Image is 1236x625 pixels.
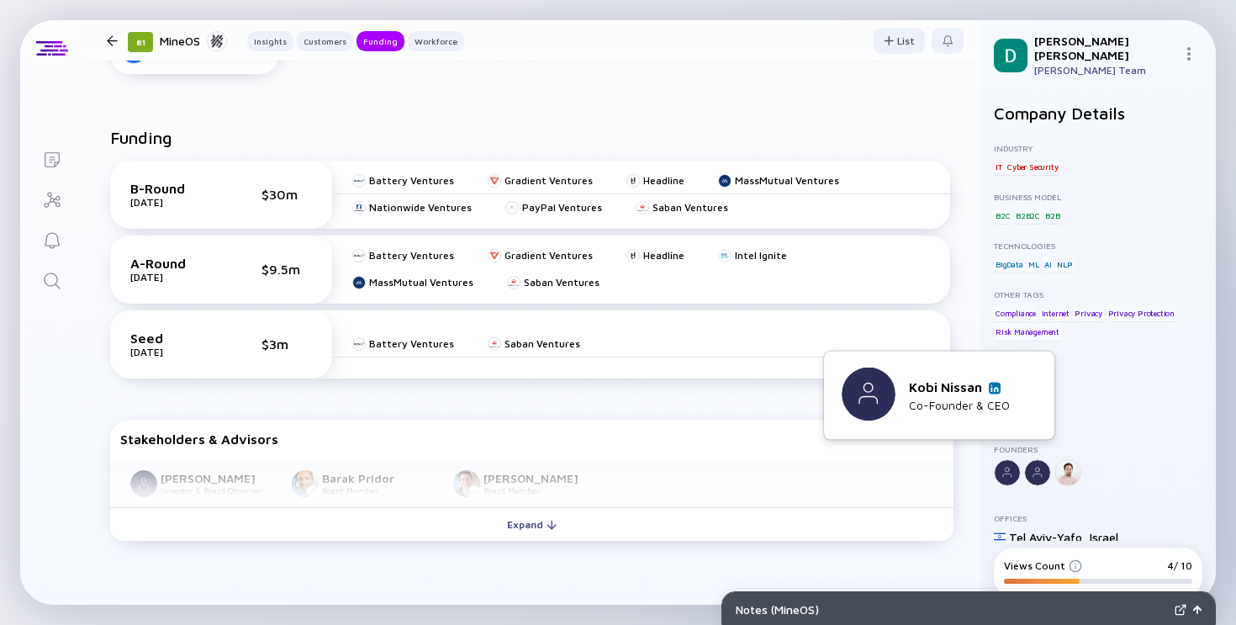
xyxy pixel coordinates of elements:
img: Expand Notes [1175,604,1186,616]
div: MassMutual Ventures [735,174,839,187]
div: MassMutual Ventures [369,276,473,289]
div: B-Round [130,181,214,196]
a: Saban Ventures [488,337,580,350]
div: Customers [297,33,353,50]
div: [DATE] [130,346,214,358]
a: Gradient Ventures [488,174,593,187]
div: A-Round [130,256,214,271]
img: Kobi Nissan picture [842,368,895,421]
div: BigData [994,256,1025,273]
div: [DATE] [994,400,1202,417]
div: Privacy [1073,305,1104,321]
div: NLP [1055,256,1074,273]
div: Insights [247,33,293,50]
a: Battery Ventures [352,249,454,262]
button: Workforce [408,31,464,51]
div: ML [1027,256,1041,273]
div: Battery Ventures [369,337,454,350]
div: Headline [643,249,684,262]
div: [DATE] [130,271,214,283]
img: Menu [1182,47,1196,61]
h2: Company Details [994,103,1202,123]
div: B2C [994,207,1012,224]
h2: Funding [110,128,172,147]
div: Headline [643,174,684,187]
div: B2B [1043,207,1061,224]
div: Established [994,384,1202,395]
button: Customers [297,31,353,51]
div: Seed [130,331,214,346]
a: Search [20,259,83,299]
a: Saban Ventures [636,201,728,214]
div: Privacy Protection [1107,305,1176,321]
div: Gradient Ventures [504,249,593,262]
a: Reminders [20,219,83,259]
a: Headline [626,249,684,262]
div: B2B2C [1014,207,1042,224]
a: Battery Ventures [352,174,454,187]
div: Battery Ventures [369,249,454,262]
div: Technologies [994,241,1202,251]
div: Battery Ventures [369,174,454,187]
button: List [874,28,925,54]
div: [DATE] [130,196,214,209]
img: Kobi Nissan Linkedin Profile [990,384,999,392]
a: MassMutual Ventures [352,276,473,289]
img: Daniel Profile Picture [994,39,1027,72]
div: Gradient Ventures [504,174,593,187]
div: Risk Management [994,324,1061,341]
div: Saban Ventures [524,276,600,289]
div: Other Tags [994,289,1202,299]
div: Internet [1040,305,1071,321]
h2: People Also Viewed [110,601,953,621]
div: Industry [994,143,1202,153]
div: Nationwide Ventures [369,201,472,214]
div: Compliance [994,305,1038,321]
a: Nationwide Ventures [352,201,472,214]
div: Funding [357,33,404,50]
button: Expand [110,507,953,541]
div: Offices [994,513,1202,523]
div: Co-Founder & CEO [909,398,1010,412]
a: MassMutual Ventures [718,174,839,187]
div: PayPal Ventures [522,201,602,214]
div: Cyber Security [1006,158,1059,175]
a: Battery Ventures [352,337,454,350]
a: Investor Map [20,178,83,219]
div: Tel Aviv-Yafo , [1009,530,1086,544]
img: Israel Flag [994,531,1006,543]
div: Kobi Nissan [909,379,1010,395]
div: Business Model [994,192,1202,202]
div: Israel [1090,530,1118,544]
div: AI [1043,256,1054,273]
div: Stakeholders & Advisors [120,432,943,447]
div: 81 [128,32,153,52]
a: PayPal Ventures [505,201,602,214]
div: Workforce [408,33,464,50]
div: [PERSON_NAME] [PERSON_NAME] [1034,34,1175,62]
div: Intel Ignite [735,249,787,262]
button: Insights [247,31,293,51]
div: Expand [497,511,567,538]
div: Notes ( MineOS ) [736,602,1168,617]
div: Founders [994,444,1202,454]
div: MineOS [160,30,227,51]
a: Gradient Ventures [488,249,593,262]
a: Lists [20,138,83,178]
div: $30m [261,187,312,202]
button: Funding [357,31,404,51]
div: [PERSON_NAME] Team [1034,64,1175,77]
a: Saban Ventures [507,276,600,289]
div: $9.5m [261,262,312,277]
div: Saban Ventures [504,337,580,350]
a: Headline [626,174,684,187]
div: IT [994,158,1004,175]
div: $3m [261,336,312,352]
div: 4/ 10 [1167,559,1192,572]
img: Open Notes [1193,606,1202,614]
div: Views Count [1004,559,1082,572]
div: Saban Ventures [652,201,728,214]
a: Intel Ignite [718,249,787,262]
